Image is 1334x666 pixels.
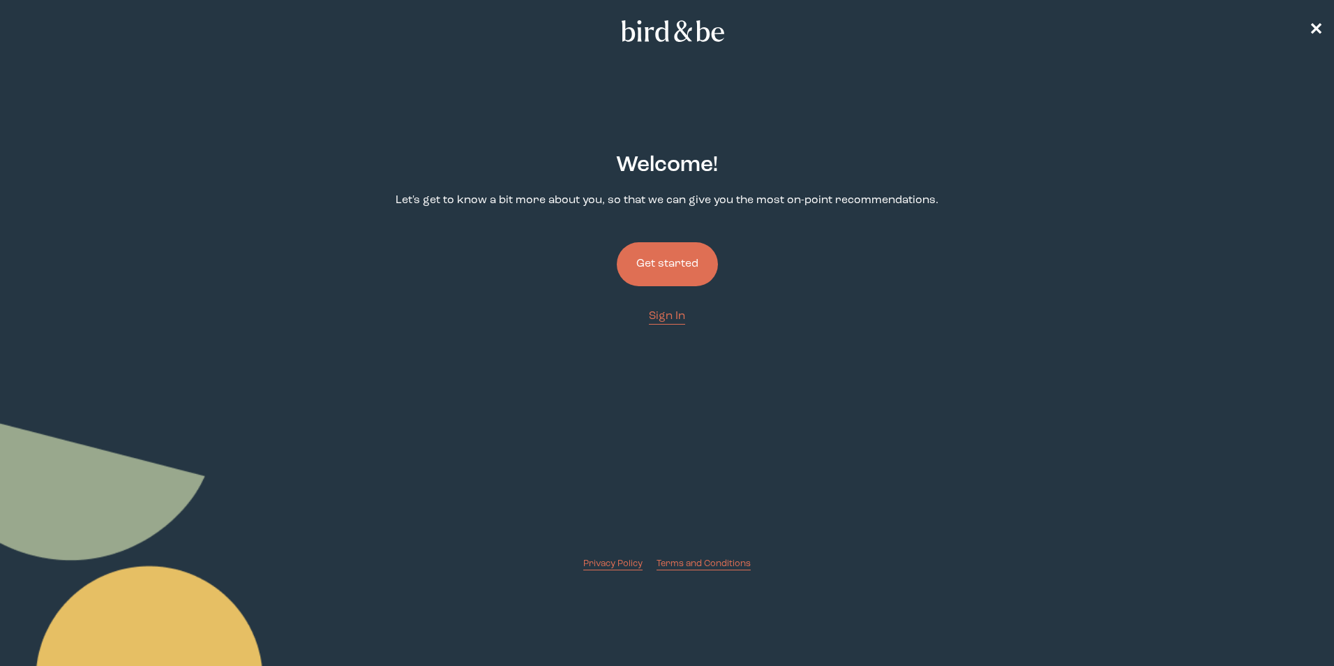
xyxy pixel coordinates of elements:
h2: Welcome ! [616,149,718,182]
iframe: Gorgias live chat messenger [1264,600,1320,652]
span: ✕ [1309,22,1323,39]
span: Terms and Conditions [657,559,751,568]
span: Sign In [649,311,685,322]
a: Sign In [649,309,685,325]
button: Get started [617,242,718,286]
p: Let's get to know a bit more about you, so that we can give you the most on-point recommendations. [396,193,938,209]
a: Terms and Conditions [657,557,751,570]
a: Privacy Policy [583,557,643,570]
span: Privacy Policy [583,559,643,568]
a: ✕ [1309,19,1323,43]
a: Get started [617,220,718,309]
